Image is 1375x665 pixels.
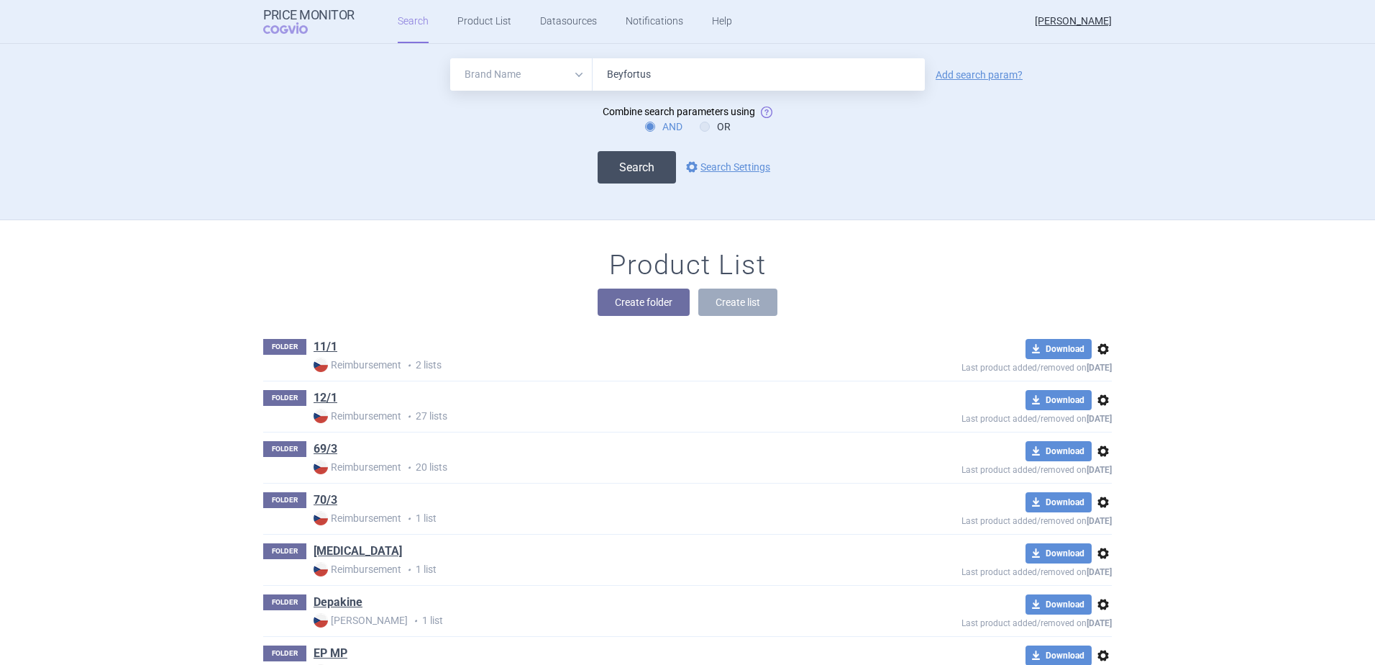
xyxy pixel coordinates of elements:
strong: Reimbursement [314,562,401,576]
i: • [401,461,416,475]
p: FOLDER [263,543,306,559]
a: 11/1 [314,339,337,355]
i: • [408,614,422,628]
label: OR [700,119,731,134]
i: • [401,512,416,526]
a: Depakine [314,594,362,610]
h1: Product List [609,249,766,282]
strong: [DATE] [1087,516,1112,526]
button: Download [1025,390,1092,410]
button: Create folder [598,289,690,316]
strong: Price Monitor [263,8,355,22]
h1: 69/3 [314,441,337,460]
h1: 11/1 [314,339,337,358]
p: 27 lists [314,409,857,424]
strong: [DATE] [1087,618,1112,628]
p: Last product added/removed on [857,461,1112,475]
p: 2 lists [314,358,857,373]
h1: Depakine [314,594,362,613]
strong: Reimbursement [314,409,401,423]
p: 1 list [314,562,857,577]
label: AND [645,119,682,134]
strong: [DATE] [1087,465,1112,475]
h1: EP MP [314,646,347,664]
p: 1 list [314,511,857,526]
a: 69/3 [314,441,337,457]
button: Create list [698,289,777,316]
strong: [DATE] [1087,414,1112,424]
button: Download [1025,543,1092,564]
p: Last product added/removed on [857,410,1112,424]
p: 1 list [314,613,857,628]
a: [MEDICAL_DATA] [314,543,402,559]
button: Download [1025,339,1092,359]
p: Last product added/removed on [857,564,1112,577]
a: Search Settings [683,158,770,176]
button: Search [598,151,676,184]
img: CZ [314,613,328,628]
button: Download [1025,492,1092,512]
h1: 12/1 [314,390,337,409]
p: FOLDER [263,339,306,355]
img: CZ [314,511,328,525]
a: Add search param? [936,70,1023,80]
img: CZ [314,409,328,423]
strong: Reimbursement [314,511,401,525]
img: CZ [314,460,328,474]
p: FOLDER [263,390,306,406]
p: Last product added/removed on [857,615,1112,628]
span: COGVIO [263,22,328,34]
p: 20 lists [314,460,857,475]
strong: [DATE] [1087,567,1112,577]
a: Price MonitorCOGVIO [263,8,355,35]
p: FOLDER [263,492,306,508]
strong: [DATE] [1087,363,1112,373]
p: FOLDER [263,594,306,610]
strong: Reimbursement [314,460,401,474]
p: Last product added/removed on [857,512,1112,526]
a: EP MP [314,646,347,661]
span: Combine search parameters using [603,106,755,117]
button: Download [1025,594,1092,615]
p: Last product added/removed on [857,359,1112,373]
strong: [PERSON_NAME] [314,613,408,628]
i: • [401,410,416,424]
img: CZ [314,358,328,372]
i: • [401,563,416,577]
a: 12/1 [314,390,337,406]
button: Download [1025,441,1092,461]
i: • [401,358,416,373]
strong: Reimbursement [314,358,401,372]
h1: Baricitinib [314,543,402,562]
p: FOLDER [263,441,306,457]
h1: 70/3 [314,492,337,511]
img: CZ [314,562,328,576]
p: FOLDER [263,646,306,661]
a: 70/3 [314,492,337,508]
